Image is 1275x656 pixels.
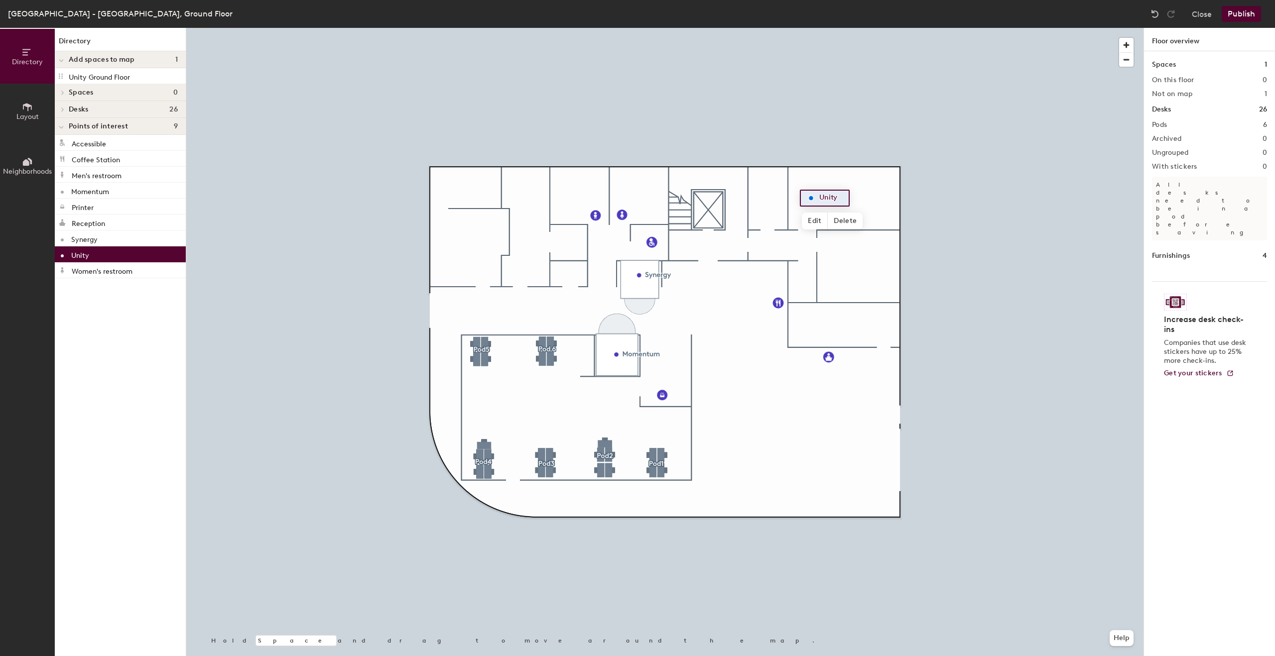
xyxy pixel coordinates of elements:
h2: 0 [1263,149,1267,157]
h2: 6 [1263,121,1267,129]
h2: Not on map [1152,90,1192,98]
span: Delete [828,213,863,229]
h2: 0 [1263,76,1267,84]
h2: Archived [1152,135,1181,143]
a: Get your stickers [1164,369,1234,378]
span: Get your stickers [1164,369,1222,377]
span: Points of interest [69,122,128,130]
p: All desks need to be in a pod before saving [1152,177,1267,240]
span: Neighborhoods [3,167,52,176]
button: Close [1192,6,1212,22]
p: Accessible [72,137,106,148]
p: Women's restroom [72,264,132,276]
p: Men's restroom [72,169,122,180]
h1: 26 [1259,104,1267,115]
p: Reception [72,217,105,228]
h1: Floor overview [1144,28,1275,51]
h2: On this floor [1152,76,1194,84]
img: Sticker logo [1164,294,1187,311]
span: 9 [174,122,178,130]
h1: 4 [1263,250,1267,261]
h2: With stickers [1152,163,1197,171]
span: 26 [169,106,178,113]
button: Publish [1222,6,1261,22]
span: Directory [12,58,43,66]
span: Add spaces to map [69,56,135,64]
h2: 0 [1263,135,1267,143]
p: Momentum [71,185,109,196]
span: 0 [173,89,178,97]
h2: Ungrouped [1152,149,1189,157]
p: Synergy [71,232,98,244]
h2: 0 [1263,163,1267,171]
p: Coffee Station [72,153,120,164]
h1: Directory [55,36,186,51]
h1: Furnishings [1152,250,1190,261]
span: Edit [802,213,828,229]
span: 1 [175,56,178,64]
h1: 1 [1265,59,1267,70]
h2: Pods [1152,121,1167,129]
p: Printer [72,201,94,212]
button: Help [1110,630,1134,646]
p: Companies that use desk stickers have up to 25% more check-ins. [1164,338,1249,365]
h1: Desks [1152,104,1171,115]
img: Undo [1150,9,1160,19]
h4: Increase desk check-ins [1164,315,1249,334]
span: Desks [69,106,88,113]
h1: Spaces [1152,59,1176,70]
p: Unity [71,248,89,260]
div: [GEOGRAPHIC_DATA] - [GEOGRAPHIC_DATA], Ground Floor [8,7,233,20]
img: Redo [1166,9,1176,19]
p: Unity Ground Floor [69,70,130,82]
span: Layout [16,112,39,121]
span: Spaces [69,89,94,97]
h2: 1 [1265,90,1267,98]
